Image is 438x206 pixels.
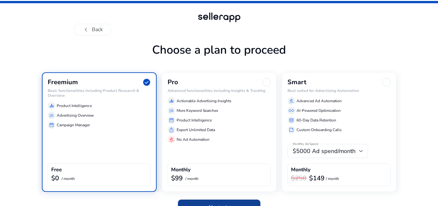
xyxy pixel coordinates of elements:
[326,177,339,181] p: / month
[289,98,294,103] span: gavel
[49,122,54,128] span: storefront
[297,117,336,123] p: 60-Day Data Retention
[82,26,90,33] span: chevron_left
[293,147,355,155] span: $5000 Ad spend/month
[287,78,307,86] h3: Smart
[289,127,294,132] span: summarize
[169,118,174,123] span: storefront
[177,108,218,113] p: More Keyword Searches
[177,117,212,123] p: Product Intelligence
[62,177,75,181] p: / month
[168,78,178,86] h3: Pro
[293,142,318,147] mat-label: Monthly Ad Spend
[169,127,174,132] span: ios_share
[42,43,396,72] h1: Choose a plan to proceed
[168,88,271,93] h6: Advanced functionalities including Insights & Tracking
[48,78,78,86] h3: Freemium
[297,108,341,113] p: AI-Powered Optimization
[57,103,92,109] p: Product Intelligence
[177,127,215,133] p: Export Unlimited Data
[289,118,294,123] span: database
[171,167,190,173] h4: Monthly
[51,174,59,183] b: $0
[49,103,54,108] span: equalizer
[169,137,174,142] span: gavel
[74,24,111,35] button: chevron_leftBack
[51,167,62,173] h4: Free
[177,137,209,142] p: No Ad Automation
[171,174,183,183] b: $99
[169,98,174,103] span: equalizer
[289,108,294,113] span: all_inclusive
[287,88,391,93] h6: Best suited for Advertising Automation
[49,113,54,118] span: manage_search
[142,78,151,86] span: check_circle
[291,175,307,182] h3: $250
[297,98,342,104] p: Advanced Ad Automation
[185,177,199,181] p: / month
[169,108,174,113] span: manage_search
[309,174,325,183] b: $149
[291,167,310,173] h4: Monthly
[57,112,94,118] p: Advertising Overview
[57,122,90,128] p: Campaign Manager
[48,88,151,98] h6: Basic functionalities including Product Research & Overview
[297,127,342,133] p: Custom Onboarding Calls
[177,98,231,104] p: Actionable Advertising Insights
